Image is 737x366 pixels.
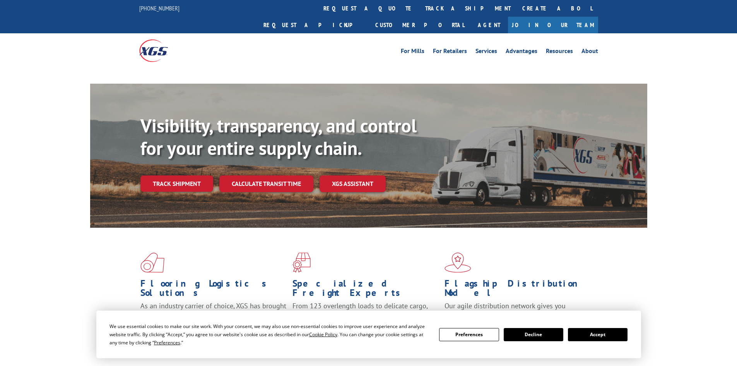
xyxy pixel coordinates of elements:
a: XGS ASSISTANT [320,175,386,192]
img: xgs-icon-flagship-distribution-model-red [445,253,471,273]
div: Cookie Consent Prompt [96,311,641,358]
button: Decline [504,328,563,341]
h1: Flooring Logistics Solutions [140,279,287,301]
a: Calculate transit time [219,175,313,192]
a: Join Our Team [508,17,598,33]
span: As an industry carrier of choice, XGS has brought innovation and dedication to flooring logistics... [140,301,286,329]
a: About [581,48,598,57]
span: Preferences [154,339,180,346]
h1: Specialized Freight Experts [292,279,439,301]
a: Request a pickup [258,17,369,33]
a: Agent [470,17,508,33]
span: Cookie Policy [309,331,337,338]
b: Visibility, transparency, and control for your entire supply chain. [140,113,417,160]
h1: Flagship Distribution Model [445,279,591,301]
a: For Mills [401,48,424,57]
img: xgs-icon-focused-on-flooring-red [292,253,311,273]
p: From 123 overlength loads to delicate cargo, our experienced staff knows the best way to move you... [292,301,439,336]
a: Customer Portal [369,17,470,33]
a: Advantages [506,48,537,57]
a: Track shipment [140,175,213,192]
a: [PHONE_NUMBER] [139,4,180,12]
button: Accept [568,328,628,341]
a: Resources [546,48,573,57]
span: Our agile distribution network gives you nationwide inventory management on demand. [445,301,587,320]
img: xgs-icon-total-supply-chain-intelligence-red [140,253,164,273]
div: We use essential cookies to make our site work. With your consent, we may also use non-essential ... [109,322,430,347]
a: Services [475,48,497,57]
a: For Retailers [433,48,467,57]
button: Preferences [439,328,499,341]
